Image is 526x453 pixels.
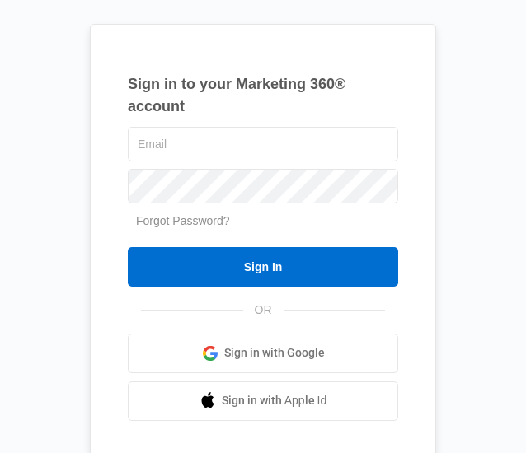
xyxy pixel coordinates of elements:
[224,344,325,362] span: Sign in with Google
[128,73,398,118] h1: Sign in to your Marketing 360® account
[136,214,230,227] a: Forgot Password?
[128,381,398,421] a: Sign in with Apple Id
[243,301,284,319] span: OR
[128,247,398,287] input: Sign In
[222,392,327,409] span: Sign in with Apple Id
[128,334,398,373] a: Sign in with Google
[128,127,398,161] input: Email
